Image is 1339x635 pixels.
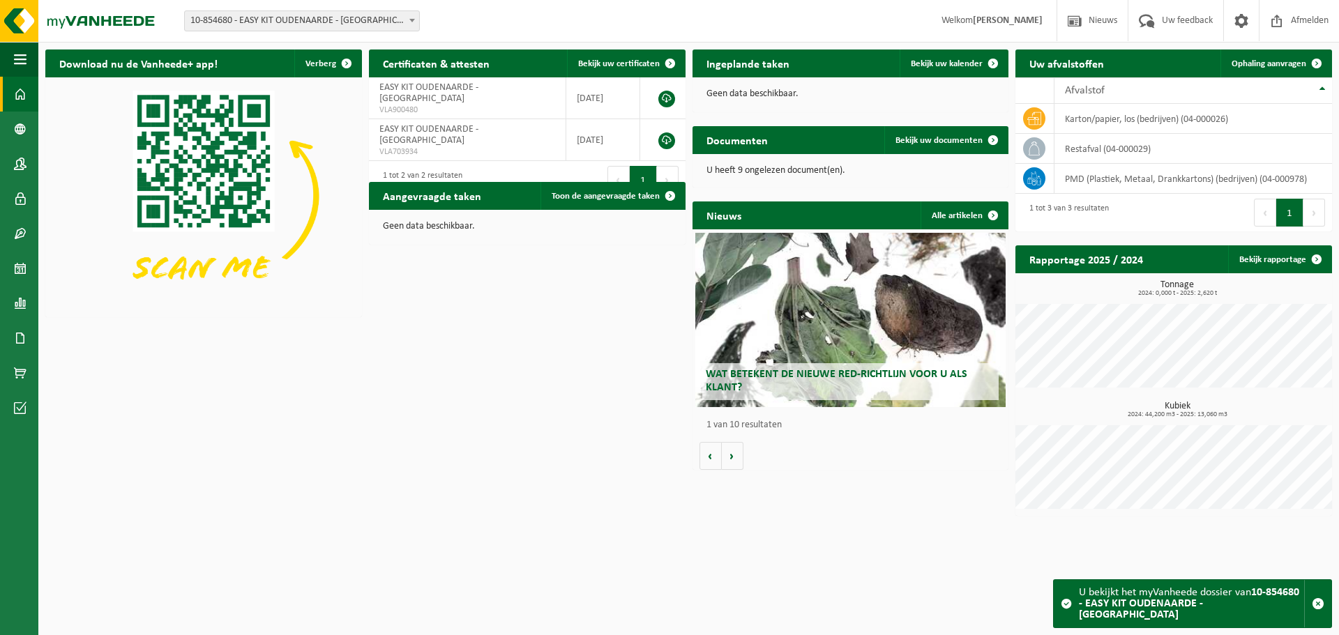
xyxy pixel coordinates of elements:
[578,59,660,68] span: Bekijk uw certificaten
[693,201,755,229] h2: Nieuws
[1054,164,1332,194] td: PMD (Plastiek, Metaal, Drankkartons) (bedrijven) (04-000978)
[1054,104,1332,134] td: karton/papier, los (bedrijven) (04-000026)
[566,119,640,161] td: [DATE]
[369,182,495,209] h2: Aangevraagde taken
[900,49,1007,77] a: Bekijk uw kalender
[379,146,555,158] span: VLA703934
[1254,199,1276,227] button: Previous
[566,77,640,119] td: [DATE]
[693,126,782,153] h2: Documenten
[305,59,336,68] span: Verberg
[376,165,462,195] div: 1 tot 2 van 2 resultaten
[185,11,419,31] span: 10-854680 - EASY KIT OUDENAARDE - OUDENAARDE
[1022,290,1332,297] span: 2024: 0,000 t - 2025: 2,620 t
[1276,199,1303,227] button: 1
[630,166,657,194] button: 1
[911,59,983,68] span: Bekijk uw kalender
[921,201,1007,229] a: Alle artikelen
[1303,199,1325,227] button: Next
[540,182,684,210] a: Toon de aangevraagde taken
[184,10,420,31] span: 10-854680 - EASY KIT OUDENAARDE - OUDENAARDE
[706,166,995,176] p: U heeft 9 ongelezen document(en).
[1220,49,1331,77] a: Ophaling aanvragen
[379,124,478,146] span: EASY KIT OUDENAARDE - [GEOGRAPHIC_DATA]
[379,82,478,104] span: EASY KIT OUDENAARDE - [GEOGRAPHIC_DATA]
[722,442,743,470] button: Volgende
[1228,245,1331,273] a: Bekijk rapportage
[1015,49,1118,77] h2: Uw afvalstoffen
[379,105,555,116] span: VLA900480
[706,420,1002,430] p: 1 van 10 resultaten
[1022,280,1332,297] h3: Tonnage
[567,49,684,77] a: Bekijk uw certificaten
[1022,411,1332,418] span: 2024: 44,200 m3 - 2025: 13,060 m3
[294,49,361,77] button: Verberg
[657,166,679,194] button: Next
[1065,85,1105,96] span: Afvalstof
[1079,587,1299,620] strong: 10-854680 - EASY KIT OUDENAARDE - [GEOGRAPHIC_DATA]
[383,222,672,231] p: Geen data beschikbaar.
[699,442,722,470] button: Vorige
[884,126,1007,154] a: Bekijk uw documenten
[693,49,803,77] h2: Ingeplande taken
[706,89,995,99] p: Geen data beschikbaar.
[1054,134,1332,164] td: restafval (04-000029)
[45,77,362,314] img: Download de VHEPlus App
[552,192,660,201] span: Toon de aangevraagde taken
[607,166,630,194] button: Previous
[1015,245,1157,273] h2: Rapportage 2025 / 2024
[1022,401,1332,418] h3: Kubiek
[1079,580,1304,627] div: U bekijkt het myVanheede dossier van
[973,15,1043,26] strong: [PERSON_NAME]
[695,233,1006,407] a: Wat betekent de nieuwe RED-richtlijn voor u als klant?
[369,49,504,77] h2: Certificaten & attesten
[1232,59,1306,68] span: Ophaling aanvragen
[45,49,232,77] h2: Download nu de Vanheede+ app!
[706,369,967,393] span: Wat betekent de nieuwe RED-richtlijn voor u als klant?
[1022,197,1109,228] div: 1 tot 3 van 3 resultaten
[895,136,983,145] span: Bekijk uw documenten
